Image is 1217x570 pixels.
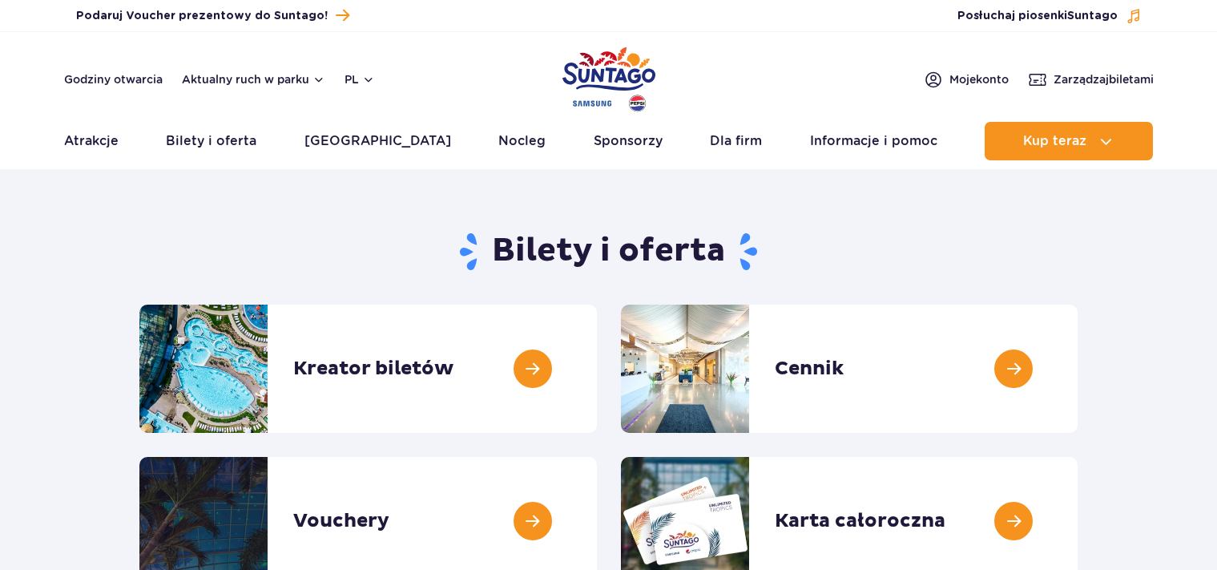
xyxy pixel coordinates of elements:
a: [GEOGRAPHIC_DATA] [304,122,451,160]
button: Kup teraz [985,122,1153,160]
button: Aktualny ruch w parku [182,73,325,86]
span: Posłuchaj piosenki [957,8,1118,24]
span: Suntago [1067,10,1118,22]
a: Sponsorzy [594,122,663,160]
h1: Bilety i oferta [139,231,1078,273]
a: Mojekonto [924,70,1009,89]
span: Podaruj Voucher prezentowy do Suntago! [76,8,328,24]
a: Podaruj Voucher prezentowy do Suntago! [76,5,349,26]
a: Dla firm [710,122,762,160]
button: pl [345,71,375,87]
span: Moje konto [949,71,1009,87]
a: Zarządzajbiletami [1028,70,1154,89]
a: Park of Poland [562,40,655,114]
a: Informacje i pomoc [810,122,937,160]
span: Kup teraz [1023,134,1086,148]
span: Zarządzaj biletami [1054,71,1154,87]
button: Posłuchaj piosenkiSuntago [957,8,1142,24]
a: Atrakcje [64,122,119,160]
a: Bilety i oferta [166,122,256,160]
a: Nocleg [498,122,546,160]
a: Godziny otwarcia [64,71,163,87]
